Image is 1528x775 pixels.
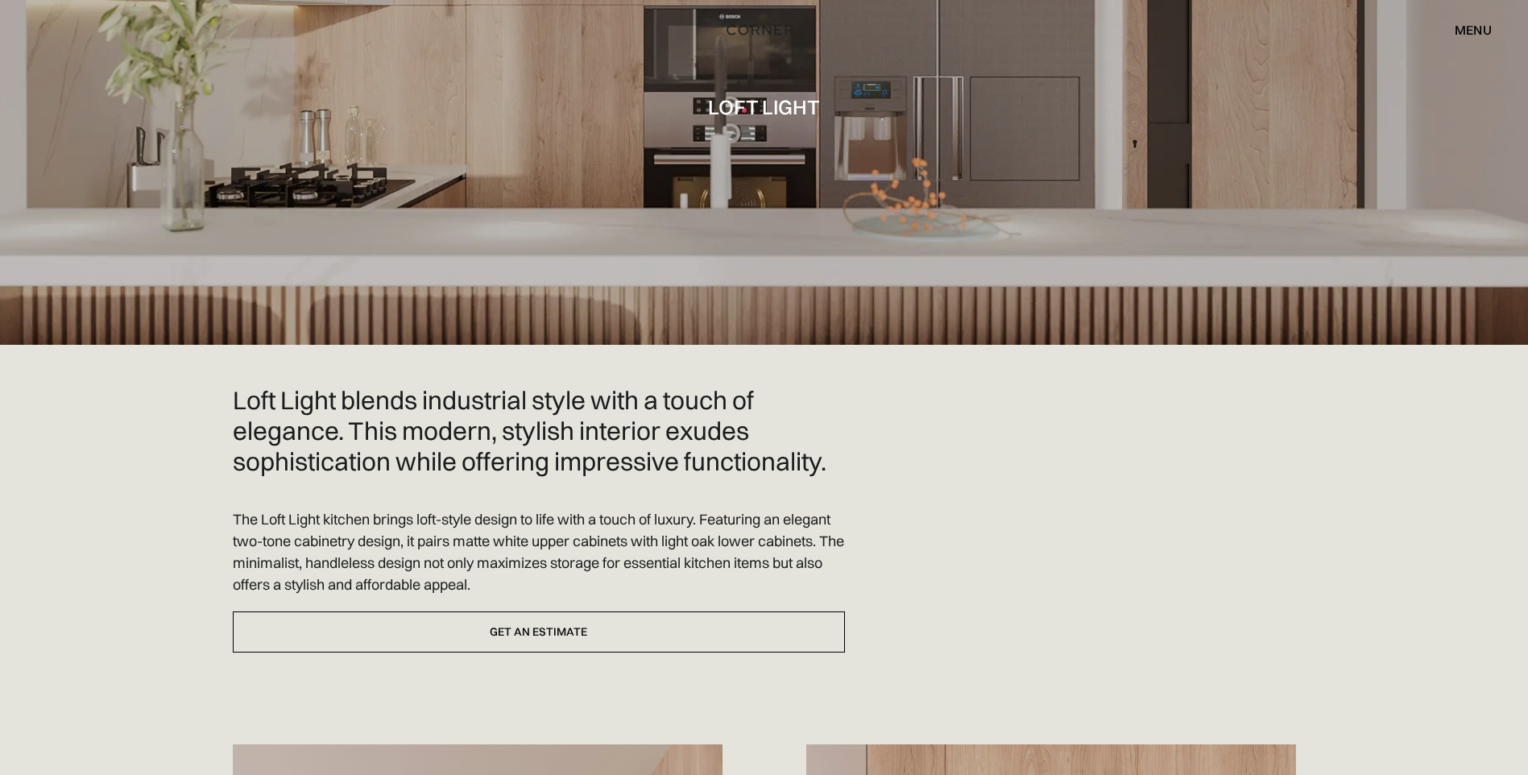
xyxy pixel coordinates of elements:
a: home [706,19,822,40]
h2: Loft Light blends industrial style with a touch of elegance. This modern, stylish interior exudes... [233,385,845,476]
a: Get an estimate [233,611,845,653]
h1: Loft Light [708,96,820,118]
div: menu [1439,16,1492,44]
p: The Loft Light kitchen brings loft-style design to life with a touch of luxury. Featuring an eleg... [233,508,845,595]
div: menu [1455,23,1492,36]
